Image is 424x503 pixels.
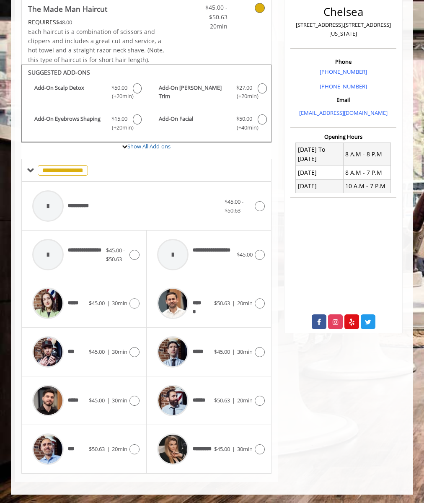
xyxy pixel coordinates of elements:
[89,397,105,404] span: $45.00
[150,114,266,134] label: Add-On Facial
[214,348,230,355] span: $45.00
[232,348,235,355] span: |
[225,198,243,214] span: $45.00 - $50.63
[343,179,390,193] td: 10 A.M - 7 P.M
[107,348,110,355] span: |
[159,83,231,101] b: Add-On [PERSON_NAME] Trim
[214,445,230,453] span: $45.00
[292,59,394,65] h3: Phone
[28,3,107,15] b: The Made Man Haircut
[28,68,90,76] b: SUGGESTED ADD-ONS
[107,445,110,453] span: |
[188,3,227,22] span: $45.00 - $50.63
[237,299,253,307] span: 20min
[110,92,129,101] span: (+20min )
[320,68,367,75] a: [PHONE_NUMBER]
[112,348,127,355] span: 30min
[28,18,167,27] div: $48.00
[292,21,394,38] p: [STREET_ADDRESS],[STREET_ADDRESS][US_STATE]
[290,134,396,140] h3: Opening Hours
[299,109,388,117] a: [EMAIL_ADDRESS][DOMAIN_NAME]
[106,246,125,263] span: $45.00 - $50.63
[28,18,56,26] span: This service needs some Advance to be paid before we block your appointment
[343,143,390,166] td: 8 A.M - 8 P.M
[34,114,106,132] b: Add-On Eyebrows Shaping
[296,143,343,166] td: [DATE] To [DATE]
[236,83,252,92] span: $27.00
[236,114,252,123] span: $50.00
[112,445,127,453] span: 20min
[107,299,110,307] span: |
[150,83,266,103] label: Add-On Beard Trim
[112,397,127,404] span: 30min
[232,299,235,307] span: |
[188,22,227,31] span: 20min
[237,397,253,404] span: 20min
[111,83,127,92] span: $50.00
[159,114,231,132] b: Add-On Facial
[320,83,367,90] a: [PHONE_NUMBER]
[237,348,253,355] span: 30min
[235,92,253,101] span: (+20min )
[110,123,129,132] span: (+20min )
[237,251,253,258] span: $45.00
[292,6,394,18] h2: Chelsea
[21,65,271,143] div: The Made Man Haircut Add-onS
[26,83,142,103] label: Add-On Scalp Detox
[232,445,235,453] span: |
[237,445,253,453] span: 30min
[34,83,106,101] b: Add-On Scalp Detox
[28,28,164,64] span: Each haircut is a combination of scissors and clippers and includes a great cut and service, a ho...
[296,179,343,193] td: [DATE]
[111,114,127,123] span: $15.00
[343,166,390,179] td: 8 A.M - 7 P.M
[89,445,105,453] span: $50.63
[214,397,230,404] span: $50.63
[292,97,394,103] h3: Email
[127,143,171,150] a: Show All Add-ons
[107,397,110,404] span: |
[232,397,235,404] span: |
[214,299,230,307] span: $50.63
[89,299,105,307] span: $45.00
[89,348,105,355] span: $45.00
[235,123,253,132] span: (+40min )
[296,166,343,179] td: [DATE]
[112,299,127,307] span: 30min
[26,114,142,134] label: Add-On Eyebrows Shaping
